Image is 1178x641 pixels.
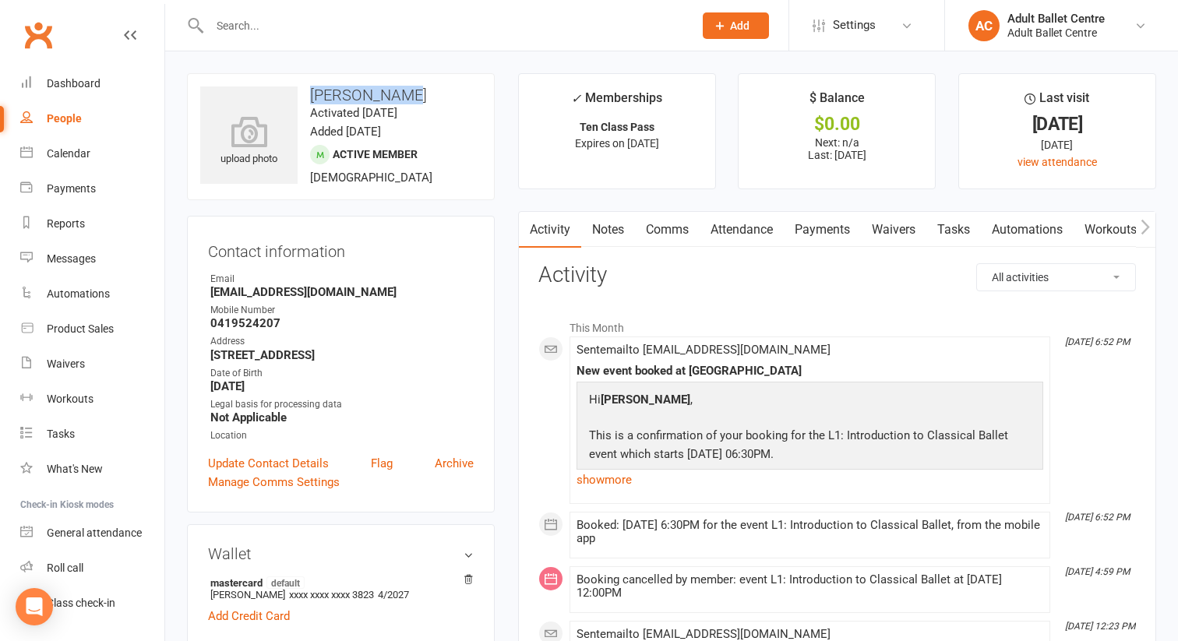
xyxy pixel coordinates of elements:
i: [DATE] 6:52 PM [1065,512,1130,523]
a: Automations [981,212,1074,248]
p: Hi , [585,390,1035,413]
div: Booking cancelled by member: event L1: Introduction to Classical Ballet at [DATE] 12:00PM [577,573,1043,600]
a: Activity [519,212,581,248]
span: Sent email to [EMAIL_ADDRESS][DOMAIN_NAME] [577,627,831,641]
i: [DATE] 12:23 PM [1065,621,1135,632]
a: Messages [20,241,164,276]
a: Manage Comms Settings [208,473,340,491]
div: People [47,112,82,125]
div: Open Intercom Messenger [16,588,53,625]
a: Flag [371,454,393,473]
strong: [STREET_ADDRESS] [210,348,474,362]
a: What's New [20,452,164,487]
p: This is a confirmation of your booking for the L1: Introduction to Classical Ballet event which s... [585,426,1035,467]
div: Product Sales [47,322,114,335]
div: Workouts [47,393,93,405]
div: $ Balance [809,88,865,116]
input: Search... [205,15,682,37]
strong: [EMAIL_ADDRESS][DOMAIN_NAME] [210,285,474,299]
div: Email [210,272,474,287]
div: Memberships [571,88,662,117]
i: [DATE] 4:59 PM [1065,566,1130,577]
a: Payments [20,171,164,206]
a: Calendar [20,136,164,171]
a: Product Sales [20,312,164,347]
div: Address [210,334,474,349]
a: view attendance [1018,156,1097,168]
div: Messages [47,252,96,265]
div: Roll call [47,562,83,574]
strong: [DATE] [210,379,474,393]
a: Comms [635,212,700,248]
a: General attendance kiosk mode [20,516,164,551]
strong: 0419524207 [210,316,474,330]
div: General attendance [47,527,142,539]
div: Waivers [47,357,85,370]
div: Adult Ballet Centre [1007,26,1105,40]
a: Workouts [20,382,164,417]
time: Activated [DATE] [310,106,397,120]
a: Archive [435,454,474,473]
a: Tasks [926,212,981,248]
a: Class kiosk mode [20,586,164,621]
div: Location [210,428,474,443]
h3: Activity [538,263,1136,287]
span: Add [730,19,749,32]
span: Sent email to [EMAIL_ADDRESS][DOMAIN_NAME] [577,343,831,357]
div: Mobile Number [210,303,474,318]
div: Class check-in [47,597,115,609]
span: Active member [333,148,418,160]
i: [DATE] 6:52 PM [1065,336,1130,347]
a: Automations [20,276,164,312]
span: Expires on [DATE] [575,137,659,150]
div: Automations [47,287,110,300]
strong: [PERSON_NAME] [601,393,690,407]
a: Waivers [861,212,926,248]
div: Calendar [47,147,90,160]
div: [DATE] [973,116,1141,132]
time: Added [DATE] [310,125,381,139]
div: Dashboard [47,77,101,90]
a: Workouts [1074,212,1148,248]
h3: [PERSON_NAME] [200,86,481,104]
div: Legal basis for processing data [210,397,474,412]
a: Roll call [20,551,164,586]
a: Notes [581,212,635,248]
div: Reports [47,217,85,230]
span: 4/2027 [378,589,409,600]
a: Tasks [20,417,164,452]
div: Last visit [1025,88,1089,116]
a: Update Contact Details [208,454,329,473]
div: What's New [47,463,103,475]
div: Booked: [DATE] 6:30PM for the event L1: Introduction to Classical Ballet, from the mobile app [577,519,1043,545]
a: Waivers [20,347,164,382]
span: [DEMOGRAPHIC_DATA] [310,171,432,185]
a: Add Credit Card [208,607,290,625]
a: show more [577,469,1043,491]
div: AC [968,10,1000,41]
div: [DATE] [973,136,1141,153]
i: ✓ [571,91,581,106]
div: Tasks [47,428,75,440]
button: Add [703,12,769,39]
p: Next: n/a Last: [DATE] [753,136,921,161]
h3: Contact information [208,237,474,260]
a: Attendance [700,212,784,248]
h3: Wallet [208,545,474,562]
div: $0.00 [753,116,921,132]
strong: Ten Class Pass [580,121,654,133]
a: Reports [20,206,164,241]
div: Date of Birth [210,366,474,381]
div: Adult Ballet Centre [1007,12,1105,26]
div: upload photo [200,116,298,167]
span: Settings [833,8,876,43]
strong: mastercard [210,576,466,589]
a: People [20,101,164,136]
div: Payments [47,182,96,195]
strong: Not Applicable [210,410,474,424]
a: Clubworx [19,16,58,55]
span: default [266,576,305,589]
div: New event booked at [GEOGRAPHIC_DATA] [577,365,1043,378]
a: Payments [784,212,861,248]
li: [PERSON_NAME] [208,574,474,603]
